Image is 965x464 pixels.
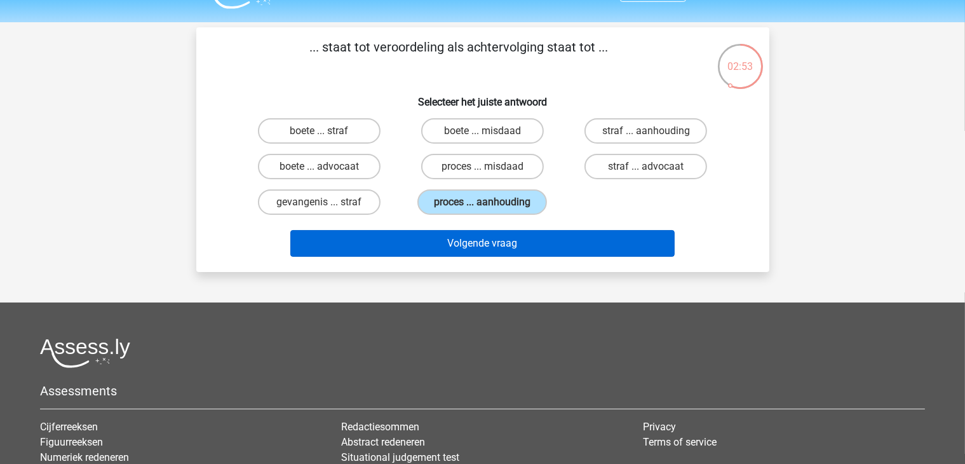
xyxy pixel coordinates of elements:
[40,436,103,448] a: Figuurreeksen
[217,86,749,108] h6: Selecteer het juiste antwoord
[217,38,701,76] p: ... staat tot veroordeling als achtervolging staat tot ...
[341,451,459,463] a: Situational judgement test
[421,154,544,179] label: proces ... misdaad
[40,421,98,433] a: Cijferreeksen
[40,338,130,368] img: Assessly logo
[421,118,544,144] label: boete ... misdaad
[258,189,381,215] label: gevangenis ... straf
[417,189,547,215] label: proces ... aanhouding
[290,230,675,257] button: Volgende vraag
[584,118,707,144] label: straf ... aanhouding
[40,383,925,399] h5: Assessments
[341,436,425,448] a: Abstract redeneren
[40,451,129,463] a: Numeriek redeneren
[643,421,676,433] a: Privacy
[258,118,381,144] label: boete ... straf
[717,43,764,74] div: 02:53
[643,436,717,448] a: Terms of service
[258,154,381,179] label: boete ... advocaat
[584,154,707,179] label: straf ... advocaat
[341,421,419,433] a: Redactiesommen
